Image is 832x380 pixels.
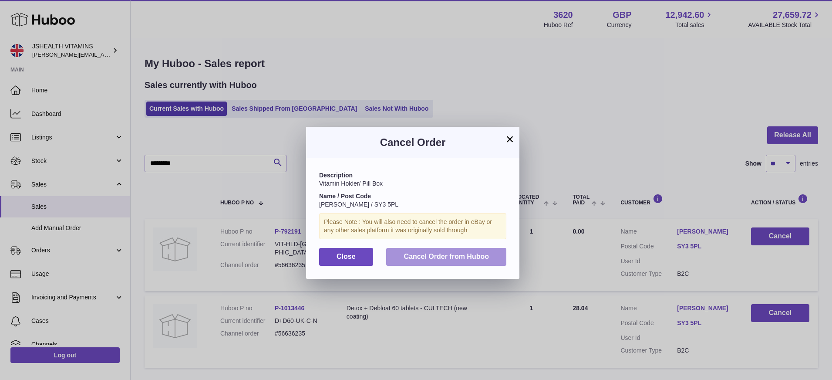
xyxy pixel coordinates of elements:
[319,248,373,266] button: Close
[319,180,383,187] span: Vitamin Holder/ Pill Box
[319,201,398,208] span: [PERSON_NAME] / SY3 5PL
[505,134,515,144] button: ×
[386,248,506,266] button: Cancel Order from Huboo
[337,253,356,260] span: Close
[319,172,353,179] strong: Description
[319,136,506,149] h3: Cancel Order
[319,193,371,200] strong: Name / Post Code
[404,253,489,260] span: Cancel Order from Huboo
[319,213,506,239] div: Please Note : You will also need to cancel the order in eBay or any other sales platform it was o...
